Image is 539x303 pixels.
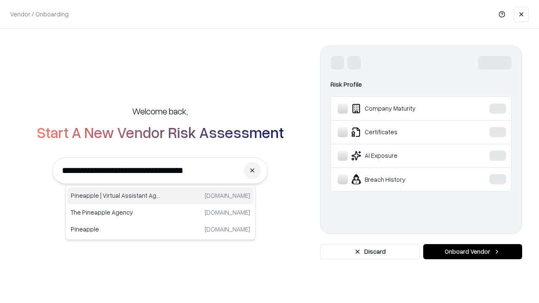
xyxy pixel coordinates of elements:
div: Breach History [338,174,464,184]
p: [DOMAIN_NAME] [205,191,250,200]
div: Certificates [338,127,464,137]
p: [DOMAIN_NAME] [205,225,250,234]
h5: Welcome back, [132,105,188,117]
h2: Start A New Vendor Risk Assessment [37,124,284,141]
p: Pineapple | Virtual Assistant Agency [71,191,160,200]
div: AI Exposure [338,151,464,161]
p: Vendor / Onboarding [10,10,69,19]
div: Risk Profile [331,80,512,90]
div: Company Maturity [338,104,464,114]
button: Discard [320,244,420,259]
p: The Pineapple Agency [71,208,160,217]
p: [DOMAIN_NAME] [205,208,250,217]
p: Pineapple [71,225,160,234]
div: Suggestions [65,185,256,240]
button: Onboard Vendor [423,244,522,259]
